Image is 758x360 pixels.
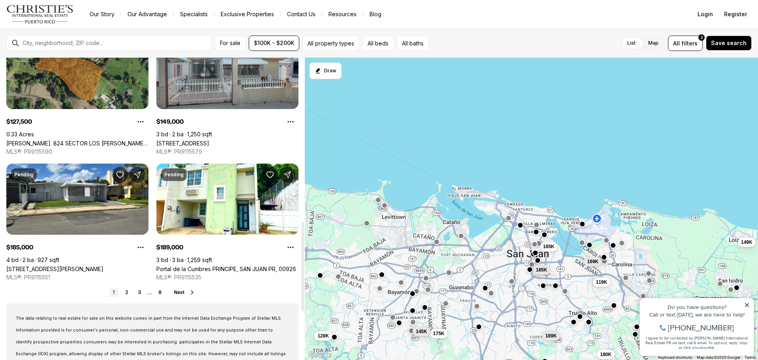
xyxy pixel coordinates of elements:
a: Specialists [174,9,214,20]
span: 2 [700,34,703,41]
a: 3 [135,288,144,297]
button: Register [719,6,752,22]
button: Share Property [129,167,145,183]
a: 1 [109,288,119,297]
span: 169K [587,258,599,265]
span: Login [698,11,713,17]
button: 185K [540,242,558,251]
button: 175K [430,329,448,338]
button: Property options [283,239,298,255]
button: Save Property: 56 CALLE [112,167,128,183]
button: 149K [738,237,756,247]
button: $100K - $200K [249,36,299,51]
button: Property options [283,114,298,130]
button: Contact Us [281,9,322,20]
button: Save search [706,36,752,51]
button: All baths [397,36,429,51]
button: 185K [533,265,551,275]
span: [PHONE_NUMBER] [32,37,98,45]
a: Exclusive Properties [214,9,280,20]
button: Login [693,6,718,22]
a: 8 [155,288,165,297]
button: 145K [413,327,430,336]
label: List [621,36,642,50]
a: Blog [363,9,388,20]
a: 56 CALLE, SAN JUAN PR, 00921 [6,266,103,272]
span: Save search [711,40,747,46]
button: Next [174,289,195,296]
div: Do you have questions? [8,18,114,23]
span: $100K - $200K [254,40,294,46]
span: For sale [220,40,240,46]
button: 180K [597,350,615,359]
button: 169K [584,257,602,266]
span: 185K [543,243,555,250]
button: For sale [215,36,246,51]
button: Save Property: Portal de la Cumbres PRINCIPE [262,167,278,183]
span: I agree to be contacted by [PERSON_NAME] International Real Estate PR via text, call & email. To ... [10,49,113,64]
span: All [673,39,680,47]
button: Property options [133,114,148,130]
a: Resources [322,9,363,20]
a: Our Story [83,9,121,20]
button: Start drawing [310,62,341,79]
a: CARR. 824 SECTOR LOS ALVAREZ BO. QUEBRADA CRUZ, TOA ALTA PR, 00953 [6,140,148,147]
a: 2 [122,288,131,297]
button: 119K [593,277,610,287]
button: All property types [302,36,359,51]
span: Register [724,11,747,17]
span: filters [681,39,698,47]
button: 189K [542,331,560,341]
div: Call or text [DATE], we are here to help! [8,25,114,31]
li: ... [147,290,152,296]
label: Map [642,36,665,50]
p: Pending [14,172,34,178]
a: Our Advantage [121,9,173,20]
a: Calle 2 BLQ B 2, JARDINES DE LOIZA, LOIZA PR, 00772 [156,140,209,147]
span: 180K [600,351,612,358]
button: Share Property [280,167,295,183]
a: Portal de la Cumbres PRINCIPE, SAN JUAN PR, 00926 [156,266,296,272]
span: Next [174,290,184,295]
img: logo [6,5,74,24]
span: 189K [545,333,557,339]
button: All beds [362,36,394,51]
span: 149K [741,239,752,245]
span: 145K [416,328,427,335]
span: 128K [317,333,329,339]
span: 185K [536,267,548,273]
button: Allfilters2 [668,36,703,51]
p: Pending [164,172,184,178]
span: 119K [596,279,607,285]
nav: Pagination [109,288,165,297]
button: 128K [314,331,332,341]
button: Property options [133,239,148,255]
span: 175K [433,330,445,337]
